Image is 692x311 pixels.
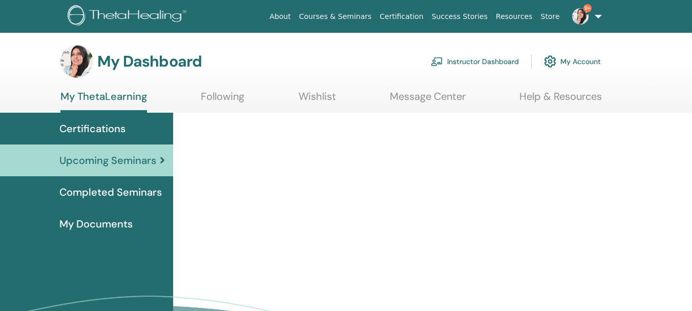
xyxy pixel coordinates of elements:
a: Instructor Dashboard [431,50,519,73]
a: My ThetaLearning [60,90,147,113]
span: Upcoming Seminars [59,153,156,168]
img: logo.png [68,5,190,28]
img: cog.svg [544,53,556,70]
img: default.jpg [60,45,93,78]
img: chalkboard-teacher.svg [431,57,443,66]
span: My Documents [59,216,133,232]
a: Certification [375,7,427,26]
a: Success Stories [428,7,492,26]
span: Certifications [59,121,125,136]
a: Resources [492,7,537,26]
a: Following [201,90,244,110]
img: default.jpg [572,8,589,25]
span: Completed Seminars [59,184,162,200]
h3: My Dashboard [97,52,202,71]
a: Message Center [390,90,466,110]
a: Help & Resources [519,90,602,110]
a: About [265,7,295,26]
a: Courses & Seminars [295,7,376,26]
a: Wishlist [299,90,336,110]
span: 9+ [583,4,592,12]
a: Store [537,7,564,26]
a: My Account [544,50,601,73]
